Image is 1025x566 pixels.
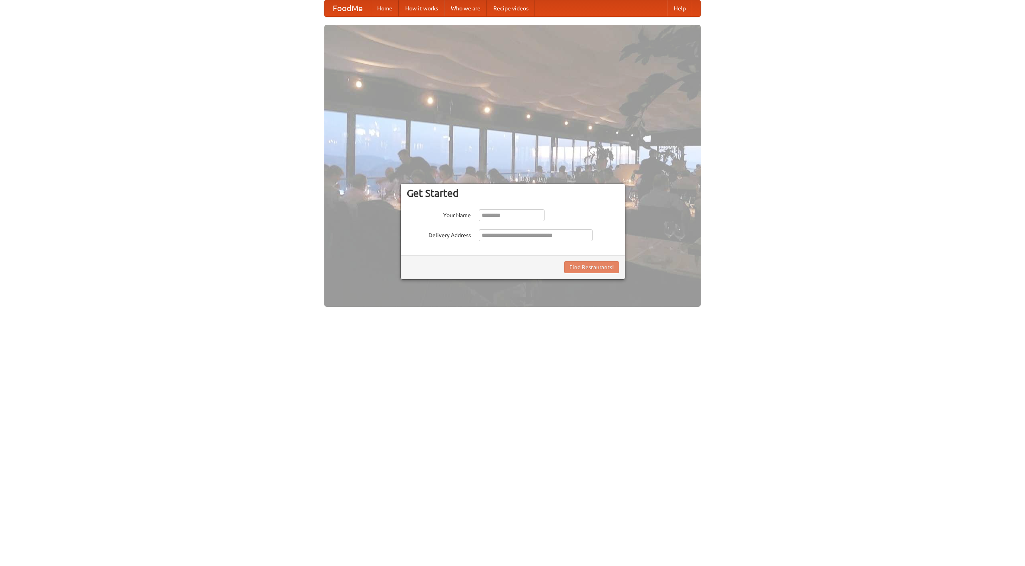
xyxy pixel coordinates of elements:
label: Your Name [407,209,471,219]
a: Home [371,0,399,16]
a: FoodMe [325,0,371,16]
label: Delivery Address [407,229,471,239]
a: How it works [399,0,444,16]
h3: Get Started [407,187,619,199]
button: Find Restaurants! [564,261,619,273]
a: Who we are [444,0,487,16]
a: Help [667,0,692,16]
a: Recipe videos [487,0,535,16]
